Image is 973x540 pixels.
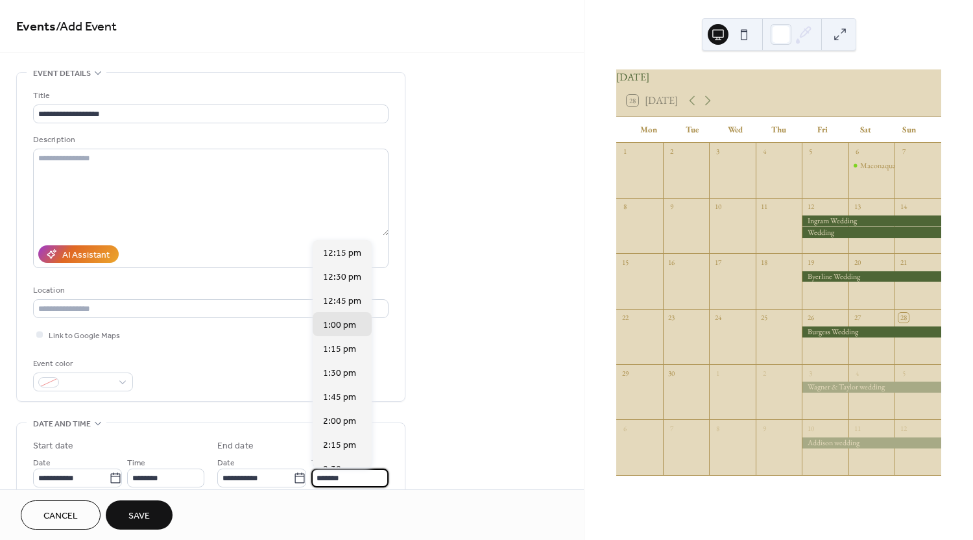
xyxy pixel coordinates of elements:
[323,415,356,428] span: 2:00 pm
[33,439,73,453] div: Start date
[323,247,361,260] span: 12:15 pm
[620,368,630,378] div: 29
[760,257,769,267] div: 18
[800,117,844,143] div: Fri
[323,295,361,308] span: 12:45 pm
[33,67,91,80] span: Event details
[33,284,386,297] div: Location
[667,368,677,378] div: 30
[33,357,130,371] div: Event color
[127,456,145,470] span: Time
[620,147,630,156] div: 1
[106,500,173,530] button: Save
[806,257,815,267] div: 19
[667,257,677,267] div: 16
[56,14,117,40] span: / Add Event
[760,313,769,323] div: 25
[713,313,723,323] div: 24
[898,202,908,212] div: 14
[760,147,769,156] div: 4
[33,456,51,470] span: Date
[844,117,887,143] div: Sat
[848,160,895,171] div: Maconaquah HIGH School class of 2000
[713,202,723,212] div: 10
[806,313,815,323] div: 26
[670,117,714,143] div: Tue
[898,313,908,323] div: 28
[128,509,150,523] span: Save
[323,319,356,332] span: 1:00 pm
[21,500,101,530] button: Cancel
[760,423,769,433] div: 9
[898,257,908,267] div: 21
[620,313,630,323] div: 22
[323,463,356,476] span: 2:30 pm
[714,117,757,143] div: Wed
[852,147,862,156] div: 6
[898,423,908,433] div: 12
[802,215,941,227] div: Ingram Wedding
[620,423,630,433] div: 6
[852,202,862,212] div: 13
[806,147,815,156] div: 5
[667,202,677,212] div: 9
[852,368,862,378] div: 4
[713,257,723,267] div: 17
[33,89,386,103] div: Title
[311,456,330,470] span: Time
[806,202,815,212] div: 12
[323,439,356,452] span: 2:15 pm
[667,423,677,433] div: 7
[217,439,254,453] div: End date
[760,368,769,378] div: 2
[802,227,941,238] div: Wedding
[38,245,119,263] button: AI Assistant
[667,147,677,156] div: 2
[806,368,815,378] div: 3
[627,117,670,143] div: Mon
[802,326,941,337] div: Burgess Wedding
[887,117,931,143] div: Sun
[806,423,815,433] div: 10
[760,202,769,212] div: 11
[217,456,235,470] span: Date
[43,509,78,523] span: Cancel
[713,368,723,378] div: 1
[16,14,56,40] a: Events
[323,391,356,404] span: 1:45 pm
[62,249,110,262] div: AI Assistant
[713,147,723,156] div: 3
[898,368,908,378] div: 5
[323,367,356,380] span: 1:30 pm
[802,437,941,448] div: Addison wedding
[620,257,630,267] div: 15
[323,343,356,356] span: 1:15 pm
[802,271,941,282] div: Byerline Wedding
[616,69,941,85] div: [DATE]
[852,257,862,267] div: 20
[620,202,630,212] div: 8
[323,271,361,284] span: 12:30 pm
[852,313,862,323] div: 27
[33,133,386,147] div: Description
[49,329,120,343] span: Link to Google Maps
[757,117,800,143] div: Thu
[713,423,723,433] div: 8
[667,313,677,323] div: 23
[898,147,908,156] div: 7
[852,423,862,433] div: 11
[802,382,941,393] div: Wagner & Taylor wedding
[33,417,91,431] span: Date and time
